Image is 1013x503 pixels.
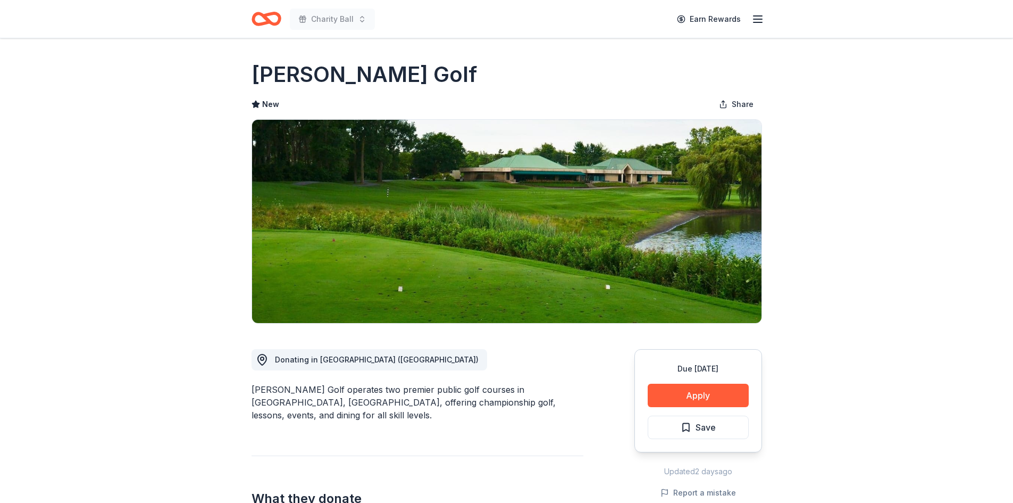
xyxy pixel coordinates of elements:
div: Updated 2 days ago [634,465,762,478]
div: Due [DATE] [648,362,749,375]
button: Apply [648,384,749,407]
button: Share [710,94,762,115]
button: Report a mistake [660,486,736,499]
div: [PERSON_NAME] Golf operates two premier public golf courses in [GEOGRAPHIC_DATA], [GEOGRAPHIC_DAT... [252,383,583,422]
a: Earn Rewards [671,10,747,29]
span: New [262,98,279,111]
img: Image for Taylor Golf [252,120,761,323]
span: Save [696,420,716,434]
h1: [PERSON_NAME] Golf [252,60,477,89]
button: Save [648,416,749,439]
a: Home [252,6,281,31]
button: Charity Ball [290,9,375,30]
span: Donating in [GEOGRAPHIC_DATA] ([GEOGRAPHIC_DATA]) [275,355,479,364]
span: Share [732,98,754,111]
span: Charity Ball [311,13,354,26]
